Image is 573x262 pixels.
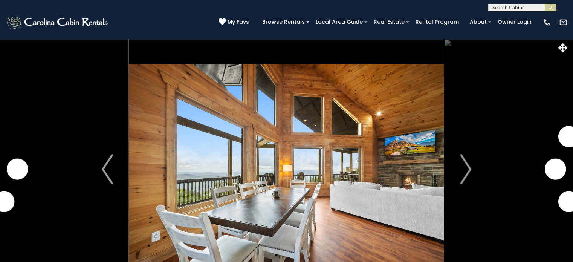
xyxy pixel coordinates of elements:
a: Owner Login [494,16,535,28]
img: arrow [460,154,471,184]
a: About [466,16,490,28]
img: mail-regular-white.png [559,18,567,26]
a: Local Area Guide [312,16,367,28]
img: arrow [102,154,113,184]
a: Browse Rentals [258,16,309,28]
a: Real Estate [370,16,408,28]
a: Rental Program [412,16,463,28]
img: phone-regular-white.png [543,18,551,26]
img: White-1-2.png [6,15,110,30]
a: My Favs [219,18,251,26]
span: My Favs [228,18,249,26]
